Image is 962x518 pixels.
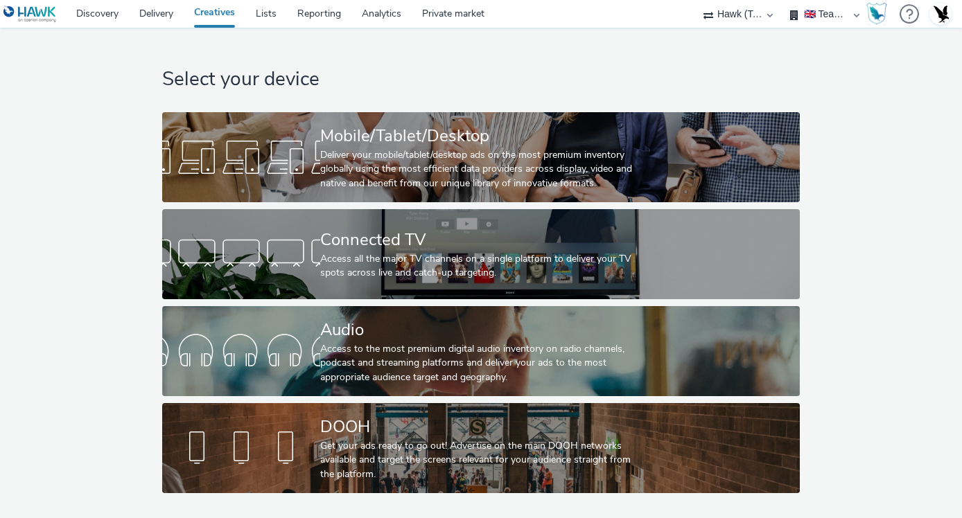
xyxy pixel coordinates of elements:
img: undefined Logo [3,6,57,23]
a: AudioAccess to the most premium digital audio inventory on radio channels, podcast and streaming ... [162,306,801,396]
img: Account UK [930,3,951,24]
h1: Select your device [162,66,801,93]
div: DOOH [320,415,636,439]
div: Audio [320,318,636,342]
a: Hawk Academy [866,3,893,25]
a: Mobile/Tablet/DesktopDeliver your mobile/tablet/desktop ads on the most premium inventory globall... [162,112,801,202]
div: Get your ads ready to go out! Advertise on the main DOOH networks available and target the screen... [320,439,636,481]
div: Connected TV [320,228,636,252]
a: DOOHGet your ads ready to go out! Advertise on the main DOOH networks available and target the sc... [162,403,801,493]
a: Connected TVAccess all the major TV channels on a single platform to deliver your TV spots across... [162,209,801,299]
div: Mobile/Tablet/Desktop [320,124,636,148]
div: Deliver your mobile/tablet/desktop ads on the most premium inventory globally using the most effi... [320,148,636,190]
div: Access all the major TV channels on a single platform to deliver your TV spots across live and ca... [320,252,636,280]
div: Access to the most premium digital audio inventory on radio channels, podcast and streaming platf... [320,342,636,384]
img: Hawk Academy [866,3,887,25]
